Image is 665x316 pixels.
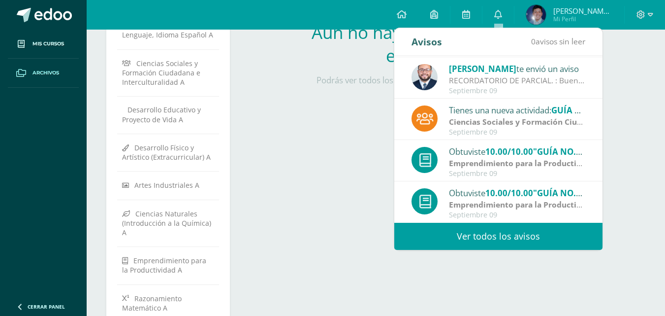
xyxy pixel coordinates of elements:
[526,5,546,25] img: c19a17ca7209ded823c72f0f9f79b0e8.png
[449,87,586,95] div: Septiembre 09
[122,176,214,194] a: Artes Industriales A
[122,16,214,43] a: Comunicación y Lenguaje, Idioma Español A
[449,170,586,178] div: Septiembre 09
[299,21,589,67] h2: Aún no hay recursos agregados a esta categoría.
[122,251,214,279] a: Emprendimiento para la Productividad A
[134,180,199,190] span: Artes Industriales A
[122,143,211,162] span: Desarrollo Físico y Artístico (Extracurricular) A
[8,30,79,59] a: Mis cursos
[412,64,438,90] img: eaa624bfc361f5d4e8a554d75d1a3cf6.png
[8,59,79,88] a: Archivos
[412,28,442,55] div: Avisos
[531,36,585,47] span: avisos sin leer
[122,294,182,313] span: Razonamiento Matemático A
[449,186,586,199] div: Obtuviste en
[449,128,586,137] div: Septiembre 09
[122,101,214,128] a: Desarrollo Educativo y Proyecto de Vida A
[485,187,533,199] span: 10.00/10.00
[449,211,586,219] div: Septiembre 09
[553,15,612,23] span: Mi Perfil
[122,205,214,241] a: Ciencias Naturales (Introducción a la Química) A
[122,21,213,39] span: Comunicación y Lenguaje, Idioma Español A
[28,303,65,310] span: Cerrar panel
[122,256,206,275] span: Emprendimiento para la Productividad A
[449,158,598,169] strong: Emprendimiento para la Productividad
[485,146,533,157] span: 10.00/10.00
[551,105,649,116] span: GUÍA DE APRENDIZAJE 3
[449,199,586,211] div: | Zona
[122,59,200,87] span: Ciencias Sociales y Formación Ciudadana e Interculturalidad A
[449,116,586,128] div: | Zona
[449,104,586,116] div: Tienes una nueva actividad:
[122,209,211,237] span: Ciencias Naturales (Introducción a la Química) A
[449,199,598,210] strong: Emprendimiento para la Productividad
[553,6,612,16] span: [PERSON_NAME] [PERSON_NAME]
[299,75,589,86] p: Podrás ver todos los recursos compartidos por el colegio desde acá.
[531,36,536,47] span: 0
[449,62,586,75] div: te envió un aviso
[122,105,201,124] span: Desarrollo Educativo y Proyecto de Vida A
[449,158,586,169] div: | Zona
[449,145,586,158] div: Obtuviste en
[533,146,585,157] span: "GUÍA NO.3"
[449,63,516,74] span: [PERSON_NAME]
[122,139,214,166] a: Desarrollo Físico y Artístico (Extracurricular) A
[32,40,64,48] span: Mis cursos
[394,223,602,250] a: Ver todos los avisos
[32,69,59,77] span: Archivos
[122,54,214,91] a: Ciencias Sociales y Formación Ciudadana e Interculturalidad A
[449,75,586,86] div: RECORDATORIO DE PARCIAL. : Buenas tardes Jovenes, un gusto saludarlos. Les recuerdo que mañana ti...
[533,187,585,199] span: "GUÍA NO.2"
